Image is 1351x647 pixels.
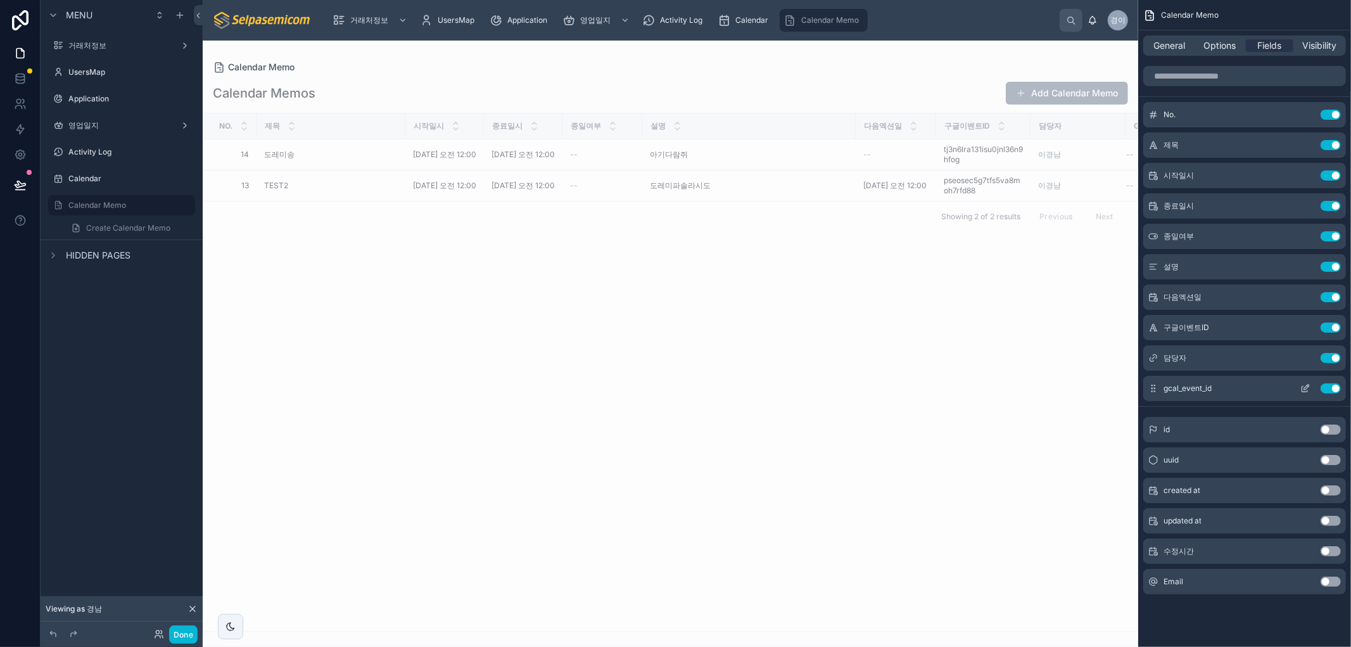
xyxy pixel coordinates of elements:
[322,6,1060,34] div: scrollable content
[1203,39,1236,52] span: Options
[329,9,414,32] a: 거래처정보
[1303,39,1337,52] span: Visibility
[1164,231,1194,241] span: 종일여부
[68,41,175,51] label: 거래처정보
[48,89,195,109] a: Application
[1164,170,1194,181] span: 시작일시
[660,15,702,25] span: Activity Log
[1164,262,1179,272] span: 설명
[1164,485,1200,496] span: created at
[68,120,175,131] label: 영업일지
[48,142,195,162] a: Activity Log
[1164,353,1186,363] span: 담당자
[1164,201,1194,211] span: 종료일시
[63,218,195,238] a: Create Calendar Memo
[1164,383,1212,394] span: gcal_event_id
[68,174,193,184] label: Calendar
[1164,455,1179,465] span: uuid
[213,10,312,30] img: App logo
[1161,10,1219,20] span: Calendar Memo
[1164,292,1202,302] span: 다음엑션일
[1164,110,1176,120] span: No.
[714,9,777,32] a: Calendar
[48,115,195,136] a: 영업일지
[438,15,474,25] span: UsersMap
[66,9,92,22] span: Menu
[735,15,768,25] span: Calendar
[48,195,195,215] a: Calendar Memo
[416,9,483,32] a: UsersMap
[169,625,198,644] button: Done
[1110,15,1126,25] span: 경이
[1164,577,1183,587] span: Email
[1164,323,1209,333] span: 구글이벤트ID
[801,15,859,25] span: Calendar Memo
[86,223,170,233] span: Create Calendar Memo
[68,147,193,157] label: Activity Log
[48,35,195,56] a: 거래처정보
[1164,140,1179,150] span: 제목
[1258,39,1282,52] span: Fields
[66,249,130,262] span: Hidden pages
[1164,425,1170,435] span: id
[48,169,195,189] a: Calendar
[68,94,193,104] label: Application
[68,67,193,77] label: UsersMap
[580,15,611,25] span: 영업일지
[1164,546,1194,556] span: 수정시간
[559,9,636,32] a: 영업일지
[1164,516,1202,526] span: updated at
[68,200,187,210] label: Calendar Memo
[46,604,102,614] span: Viewing as 경남
[1154,39,1186,52] span: General
[486,9,556,32] a: Application
[350,15,388,25] span: 거래처정보
[507,15,547,25] span: Application
[48,62,195,82] a: UsersMap
[780,9,868,32] a: Calendar Memo
[638,9,711,32] a: Activity Log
